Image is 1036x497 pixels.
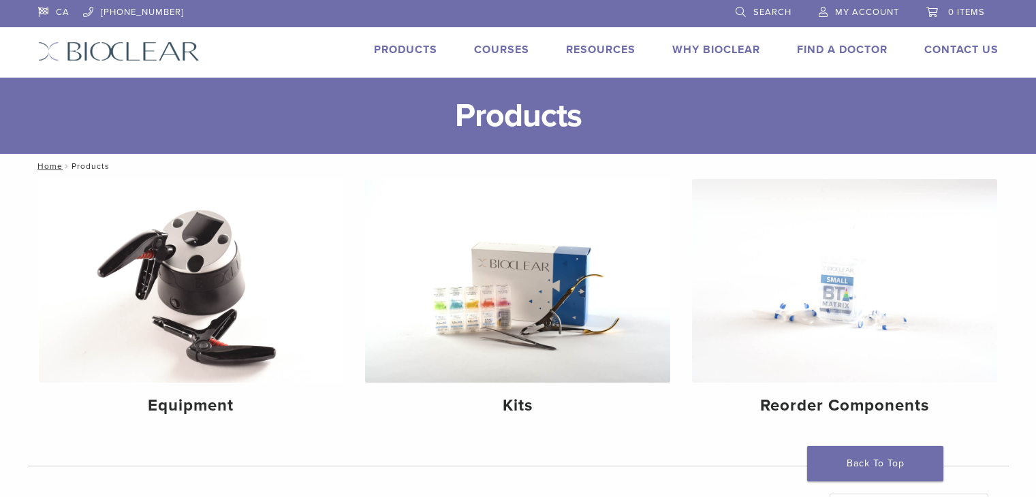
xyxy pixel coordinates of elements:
span: My Account [835,7,899,18]
a: Home [33,161,63,171]
a: Courses [474,43,529,57]
a: Contact Us [924,43,999,57]
a: Equipment [39,179,344,427]
a: Kits [365,179,670,427]
nav: Products [28,154,1009,178]
span: 0 items [948,7,985,18]
h4: Reorder Components [703,394,986,418]
img: Equipment [39,179,344,383]
a: Products [374,43,437,57]
h4: Equipment [50,394,333,418]
span: / [63,163,72,170]
img: Reorder Components [692,179,997,383]
a: Why Bioclear [672,43,760,57]
a: Resources [566,43,635,57]
img: Kits [365,179,670,383]
span: Search [753,7,791,18]
a: Find A Doctor [797,43,888,57]
img: Bioclear [38,42,200,61]
a: Reorder Components [692,179,997,427]
h4: Kits [376,394,659,418]
a: Back To Top [807,446,943,481]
